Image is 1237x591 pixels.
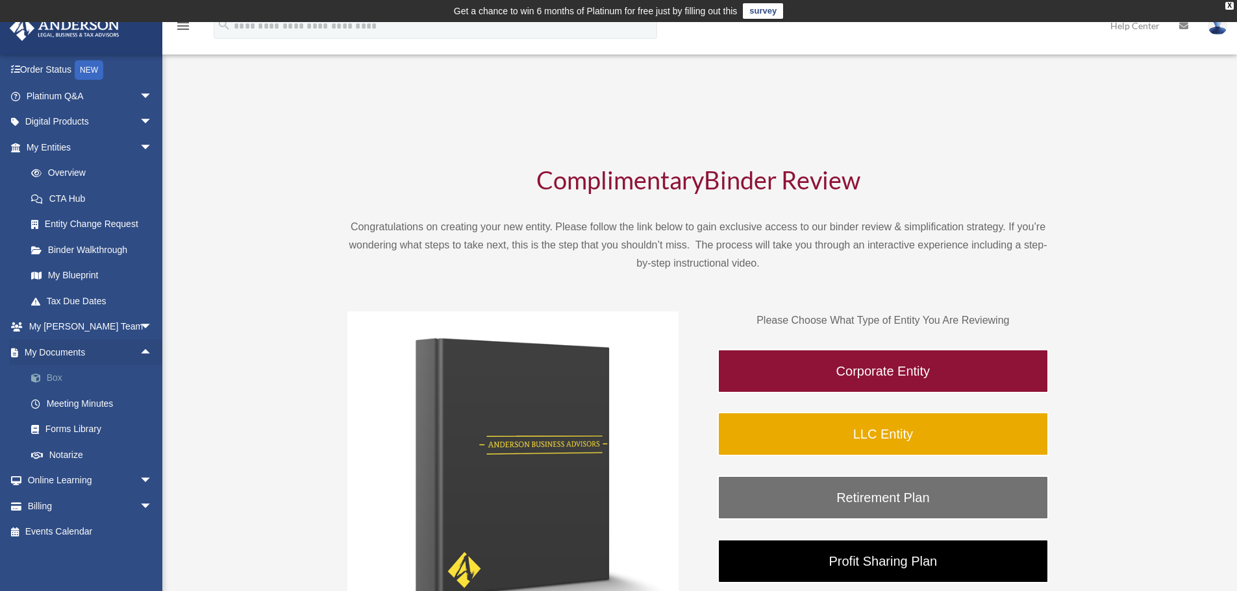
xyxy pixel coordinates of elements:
[140,339,166,366] span: arrow_drop_up
[140,314,166,341] span: arrow_drop_down
[18,442,172,468] a: Notarize
[9,519,172,545] a: Events Calendar
[9,109,172,135] a: Digital Productsarrow_drop_down
[140,468,166,494] span: arrow_drop_down
[18,160,172,186] a: Overview
[18,263,172,289] a: My Blueprint
[718,311,1049,330] p: Please Choose What Type of Entity You Are Reviewing
[454,3,738,19] div: Get a chance to win 6 months of Platinum for free just by filling out this
[140,134,166,161] span: arrow_drop_down
[18,237,166,263] a: Binder Walkthrough
[175,23,191,34] a: menu
[9,134,172,160] a: My Entitiesarrow_drop_down
[9,314,172,340] a: My [PERSON_NAME] Teamarrow_drop_down
[140,83,166,110] span: arrow_drop_down
[718,476,1049,520] a: Retirement Plan
[1208,16,1227,35] img: User Pic
[347,218,1049,272] p: Congratulations on creating your new entity. Please follow the link below to gain exclusive acces...
[18,391,172,416] a: Meeting Minutes
[1225,2,1234,10] div: close
[75,60,103,80] div: NEW
[536,165,704,195] span: Complimentary
[217,18,231,32] i: search
[9,493,172,519] a: Billingarrow_drop_down
[743,3,783,19] a: survey
[718,412,1049,456] a: LLC Entity
[9,83,172,109] a: Platinum Q&Aarrow_drop_down
[6,16,123,41] img: Anderson Advisors Platinum Portal
[18,288,172,314] a: Tax Due Dates
[718,349,1049,393] a: Corporate Entity
[140,109,166,136] span: arrow_drop_down
[18,186,172,211] a: CTA Hub
[9,468,172,494] a: Online Learningarrow_drop_down
[175,18,191,34] i: menu
[718,539,1049,583] a: Profit Sharing Plan
[18,211,172,237] a: Entity Change Request
[704,165,860,195] span: Binder Review
[9,57,172,84] a: Order StatusNEW
[18,365,172,391] a: Box
[18,416,172,442] a: Forms Library
[140,493,166,520] span: arrow_drop_down
[9,339,172,365] a: My Documentsarrow_drop_up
